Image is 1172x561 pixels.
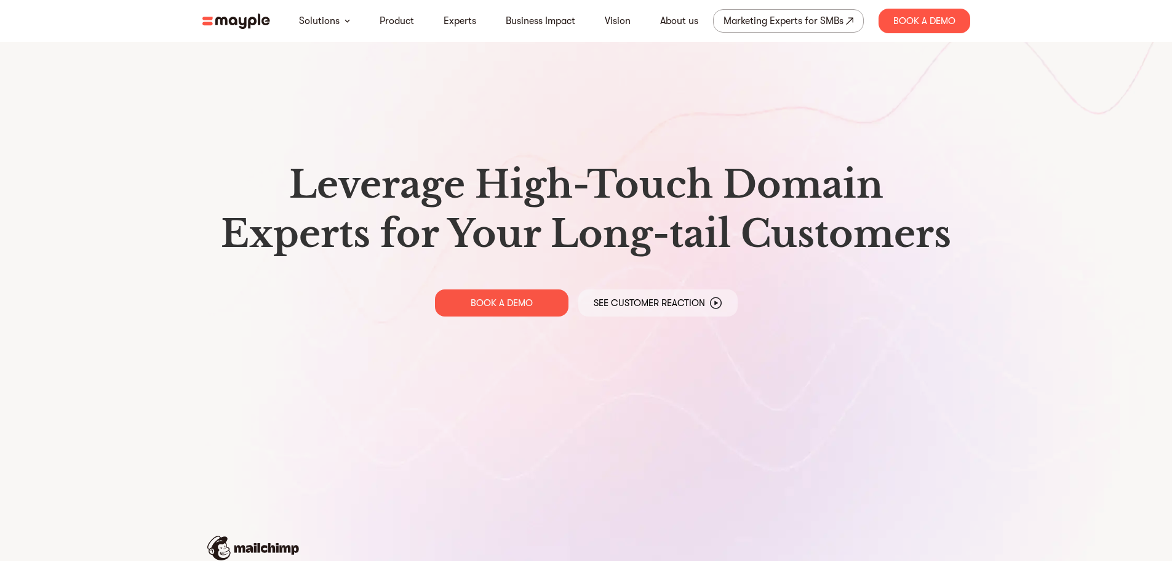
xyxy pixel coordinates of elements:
[605,14,631,28] a: Vision
[724,12,843,30] div: Marketing Experts for SMBs
[207,536,299,560] img: mailchimp-logo
[471,297,533,309] p: BOOK A DEMO
[444,14,476,28] a: Experts
[506,14,575,28] a: Business Impact
[299,14,340,28] a: Solutions
[212,160,960,259] h1: Leverage High-Touch Domain Experts for Your Long-tail Customers
[713,9,864,33] a: Marketing Experts for SMBs
[660,14,698,28] a: About us
[345,19,350,23] img: arrow-down
[202,14,270,29] img: mayple-logo
[578,289,738,317] a: See Customer Reaction
[594,297,705,309] p: See Customer Reaction
[879,9,970,33] div: Book A Demo
[435,289,568,317] a: BOOK A DEMO
[380,14,414,28] a: Product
